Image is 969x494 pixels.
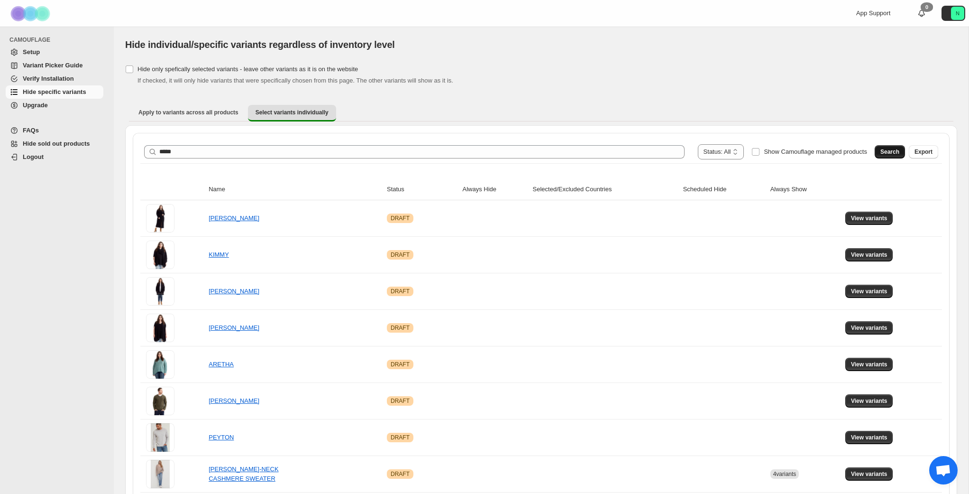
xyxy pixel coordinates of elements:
span: Logout [23,153,44,160]
a: Hide specific variants [6,85,103,99]
button: View variants [845,248,893,261]
span: CAMOUFLAGE [9,36,107,44]
a: [PERSON_NAME] [209,324,259,331]
a: Hide sold out products [6,137,103,150]
span: DRAFT [391,324,410,332]
span: Show Camouflage managed products [764,148,867,155]
button: View variants [845,394,893,408]
span: DRAFT [391,397,410,405]
a: ARETHA [209,361,234,368]
a: [PERSON_NAME]-NECK CASHMERE SWEATER [209,466,278,482]
span: Hide individual/specific variants regardless of inventory level [125,39,395,50]
div: Open chat [929,456,958,485]
span: Select variants individually [256,109,329,116]
button: View variants [845,467,893,481]
button: View variants [845,431,893,444]
span: DRAFT [391,470,410,478]
a: Upgrade [6,99,103,112]
button: View variants [845,285,893,298]
span: Export [914,148,932,156]
span: DRAFT [391,361,410,368]
span: Verify Installation [23,75,74,82]
span: FAQs [23,127,39,134]
span: 4 variants [773,471,796,477]
span: View variants [851,434,887,441]
span: View variants [851,214,887,222]
span: Apply to variants across all products [138,109,238,116]
button: View variants [845,212,893,225]
th: Selected/Excluded Countries [530,179,680,200]
button: Apply to variants across all products [131,105,246,120]
span: Upgrade [23,102,48,109]
a: 0 [917,9,926,18]
th: Scheduled Hide [680,179,768,200]
button: Avatar with initials N [942,6,965,21]
span: DRAFT [391,434,410,441]
span: View variants [851,470,887,478]
a: FAQs [6,124,103,137]
span: View variants [851,288,887,295]
span: View variants [851,361,887,368]
img: Camouflage [8,0,55,27]
button: View variants [845,321,893,335]
a: Setup [6,46,103,59]
th: Always Show [768,179,842,200]
text: N [956,10,960,16]
span: Setup [23,48,40,56]
span: DRAFT [391,288,410,295]
a: PEYTON [209,434,234,441]
span: Search [880,148,899,156]
span: Variant Picker Guide [23,62,82,69]
span: Hide specific variants [23,88,86,95]
span: DRAFT [391,251,410,259]
a: [PERSON_NAME] [209,214,259,222]
span: View variants [851,397,887,405]
a: KIMMY [209,251,229,258]
a: Variant Picker Guide [6,59,103,72]
span: Avatar with initials N [951,7,964,20]
a: [PERSON_NAME] [209,288,259,295]
a: Logout [6,150,103,164]
th: Status [384,179,460,200]
span: DRAFT [391,214,410,222]
span: View variants [851,251,887,259]
span: If checked, it will only hide variants that were specifically chosen from this page. The other va... [137,77,453,84]
span: Hide sold out products [23,140,90,147]
span: View variants [851,324,887,332]
button: Search [875,145,905,158]
span: App Support [856,9,890,17]
a: Verify Installation [6,72,103,85]
button: Select variants individually [248,105,336,121]
th: Always Hide [460,179,530,200]
a: [PERSON_NAME] [209,397,259,404]
button: View variants [845,358,893,371]
th: Name [206,179,384,200]
span: Hide only spefically selected variants - leave other variants as it is on the website [137,65,358,73]
div: 0 [921,2,933,12]
button: Export [909,145,938,158]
